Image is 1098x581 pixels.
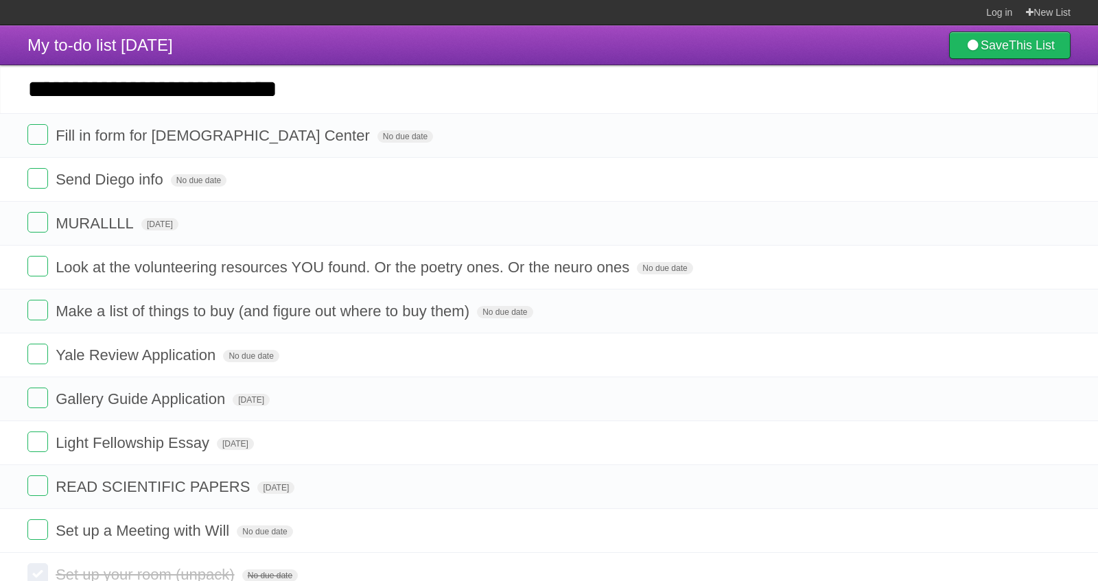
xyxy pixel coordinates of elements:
label: Done [27,300,48,320]
label: Done [27,519,48,540]
span: Set up a Meeting with Will [56,522,233,539]
label: Done [27,124,48,145]
label: Done [27,431,48,452]
label: Done [27,344,48,364]
span: READ SCIENTIFIC PAPERS [56,478,253,495]
span: My to-do list [DATE] [27,36,173,54]
label: Done [27,212,48,233]
span: MURALLLL [56,215,137,232]
b: This List [1009,38,1055,52]
label: Done [27,256,48,276]
span: Gallery Guide Application [56,390,229,407]
label: Done [27,475,48,496]
span: No due date [377,130,433,143]
span: [DATE] [217,438,254,450]
label: Done [27,388,48,408]
label: Done [27,168,48,189]
span: [DATE] [257,482,294,494]
span: No due date [237,525,292,538]
span: Fill in form for [DEMOGRAPHIC_DATA] Center [56,127,373,144]
span: [DATE] [233,394,270,406]
a: SaveThis List [949,32,1071,59]
span: Send Diego info [56,171,167,188]
span: Yale Review Application [56,346,219,364]
span: Light Fellowship Essay [56,434,213,451]
span: [DATE] [141,218,178,230]
span: No due date [223,350,279,362]
span: No due date [637,262,692,274]
span: Make a list of things to buy (and figure out where to buy them) [56,303,473,320]
span: No due date [477,306,533,318]
span: Look at the volunteering resources YOU found. Or the poetry ones. Or the neuro ones [56,259,633,276]
span: No due date [171,174,226,187]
